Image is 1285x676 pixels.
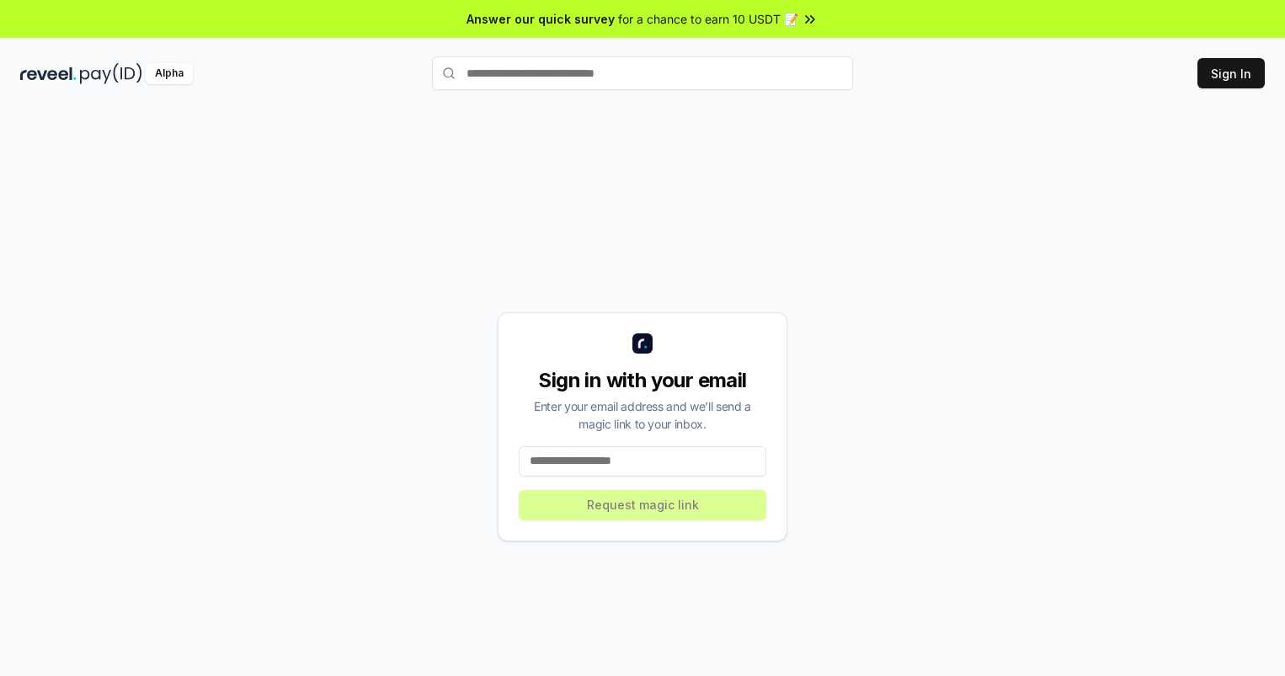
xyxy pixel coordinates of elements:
span: for a chance to earn 10 USDT 📝 [618,10,798,28]
button: Sign In [1197,58,1265,88]
div: Sign in with your email [519,367,766,394]
span: Answer our quick survey [467,10,615,28]
img: logo_small [632,333,653,354]
div: Enter your email address and we’ll send a magic link to your inbox. [519,397,766,433]
img: reveel_dark [20,63,77,84]
img: pay_id [80,63,142,84]
div: Alpha [146,63,193,84]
